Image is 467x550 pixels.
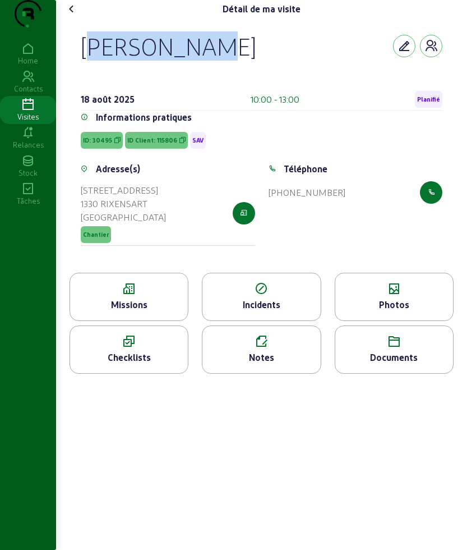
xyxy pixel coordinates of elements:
[284,162,327,176] div: Téléphone
[335,351,453,364] div: Documents
[83,136,112,144] span: ID: 30495
[127,136,177,144] span: ID Client: 115806
[223,2,300,16] div: Détail de ma visite
[81,210,166,224] div: [GEOGRAPHIC_DATA]
[251,93,299,106] div: 10:00 - 13:00
[335,298,453,311] div: Photos
[417,95,440,103] span: Planifié
[192,136,204,144] span: SAV
[202,298,320,311] div: Incidents
[81,93,135,106] div: 18 août 2025
[81,197,166,210] div: 1330 RIXENSART
[81,31,256,61] div: [PERSON_NAME]
[81,184,166,197] div: [STREET_ADDRESS]
[83,231,109,239] span: Chantier
[202,351,320,364] div: Notes
[70,298,188,311] div: Missions
[269,186,345,199] div: [PHONE_NUMBER]
[70,351,188,364] div: Checklists
[96,162,140,176] div: Adresse(s)
[96,111,192,124] div: Informations pratiques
